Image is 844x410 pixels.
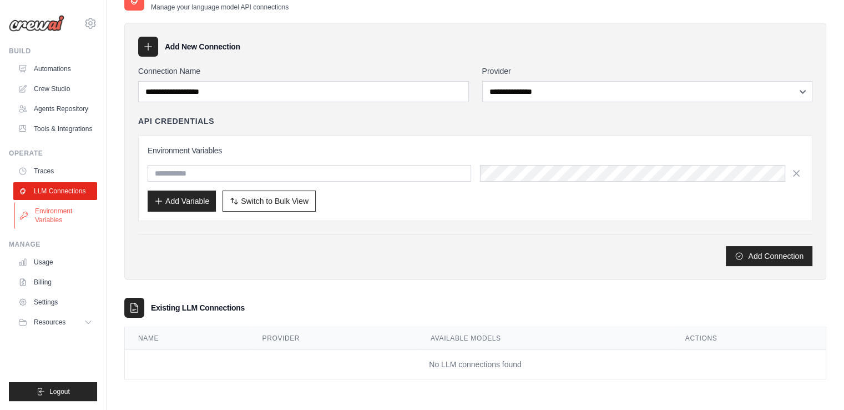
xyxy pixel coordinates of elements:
button: Logout [9,382,97,401]
th: Available Models [417,327,672,350]
label: Provider [482,66,813,77]
h3: Add New Connection [165,41,240,52]
span: Switch to Bulk View [241,196,309,207]
h3: Environment Variables [148,145,803,156]
button: Switch to Bulk View [223,191,316,212]
button: Resources [13,313,97,331]
h3: Existing LLM Connections [151,302,245,313]
div: Build [9,47,97,56]
a: Crew Studio [13,80,97,98]
th: Name [125,327,249,350]
a: Agents Repository [13,100,97,118]
a: Settings [13,293,97,311]
a: Usage [13,253,97,271]
div: Manage [9,240,97,249]
div: Operate [9,149,97,158]
td: No LLM connections found [125,350,826,379]
th: Provider [249,327,417,350]
button: Add Variable [148,191,216,212]
label: Connection Name [138,66,469,77]
p: Manage your language model API connections [151,3,289,12]
a: Billing [13,273,97,291]
a: Environment Variables [14,202,98,229]
span: Logout [49,387,70,396]
h4: API Credentials [138,116,214,127]
span: Resources [34,318,65,327]
button: Add Connection [726,246,812,266]
a: Traces [13,162,97,180]
th: Actions [672,327,826,350]
a: Automations [13,60,97,78]
a: LLM Connections [13,182,97,200]
img: Logo [9,15,64,32]
a: Tools & Integrations [13,120,97,138]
